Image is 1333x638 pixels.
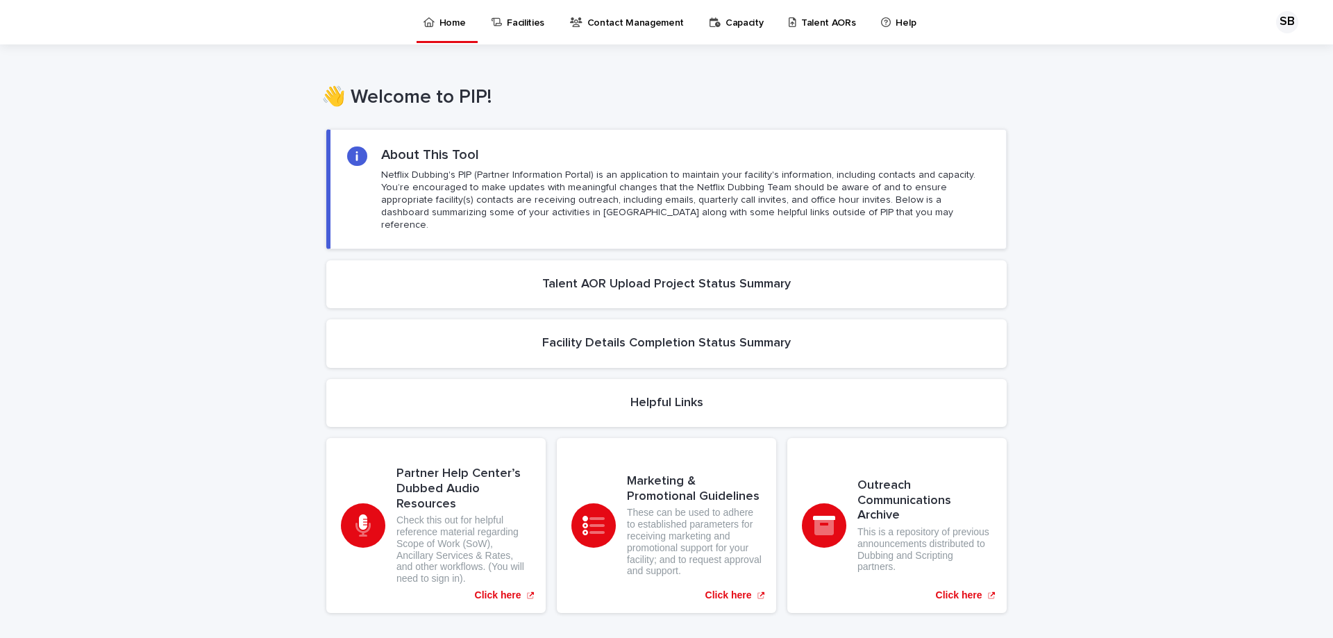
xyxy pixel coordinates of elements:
[857,478,992,523] h3: Outreach Communications Archive
[627,507,762,577] p: These can be used to adhere to established parameters for receiving marketing and promotional sup...
[396,467,531,512] h3: Partner Help Center’s Dubbed Audio Resources
[1276,11,1298,33] div: SB
[630,396,703,411] h2: Helpful Links
[557,438,776,613] a: Click here
[857,526,992,573] p: This is a repository of previous announcements distributed to Dubbing and Scripting partners.
[542,336,791,351] h2: Facility Details Completion Status Summary
[321,86,1002,110] h1: 👋 Welcome to PIP!
[542,277,791,292] h2: Talent AOR Upload Project Status Summary
[627,474,762,504] h3: Marketing & Promotional Guidelines
[396,514,531,585] p: Check this out for helpful reference material regarding Scope of Work (SoW), Ancillary Services &...
[326,438,546,613] a: Click here
[787,438,1007,613] a: Click here
[705,589,752,601] p: Click here
[381,146,479,163] h2: About This Tool
[381,169,989,232] p: Netflix Dubbing's PIP (Partner Information Portal) is an application to maintain your facility's ...
[936,589,982,601] p: Click here
[475,589,521,601] p: Click here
